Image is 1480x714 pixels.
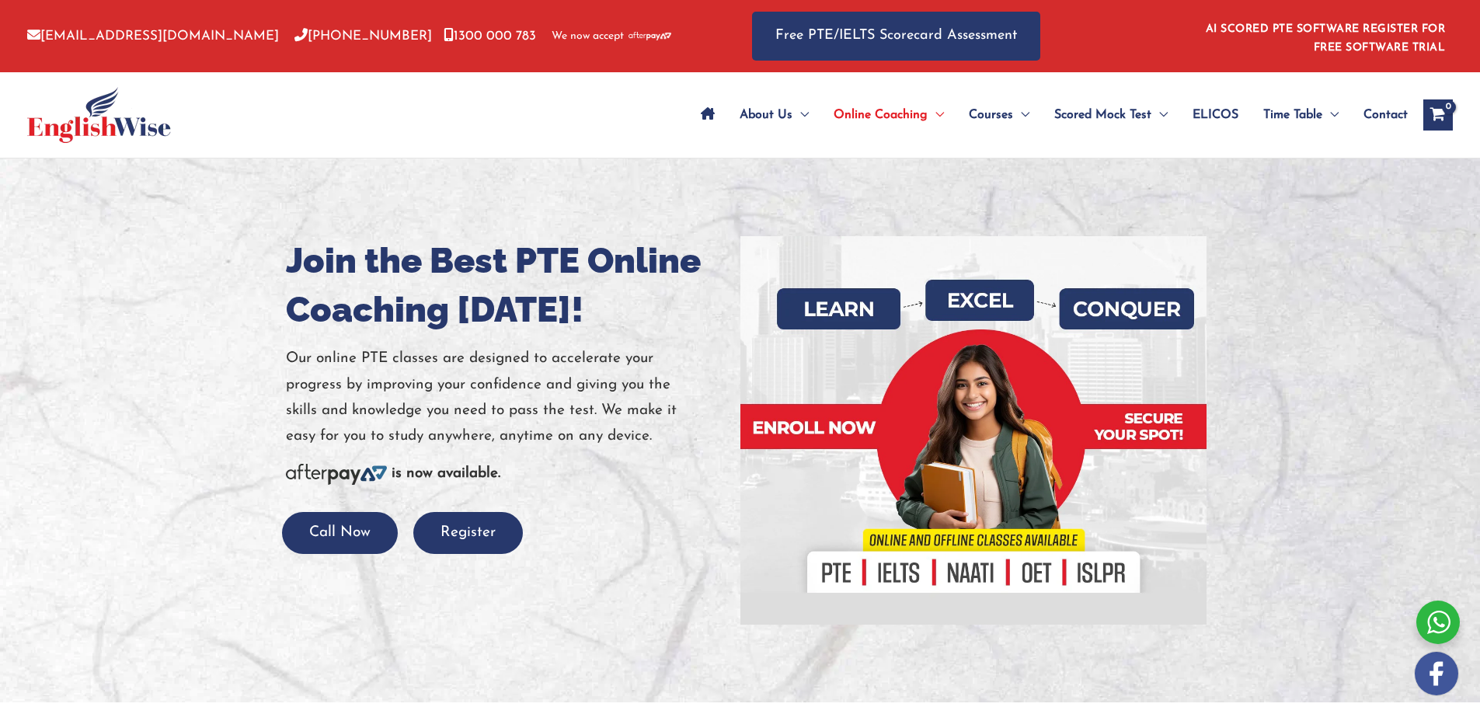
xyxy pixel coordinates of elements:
[286,236,729,334] h1: Join the Best PTE Online Coaching [DATE]!
[1054,88,1151,142] span: Scored Mock Test
[740,88,792,142] span: About Us
[1196,11,1453,61] aside: Header Widget 1
[1415,652,1458,695] img: white-facebook.png
[282,525,398,540] a: Call Now
[1363,88,1408,142] span: Contact
[552,29,624,44] span: We now accept
[294,30,432,43] a: [PHONE_NUMBER]
[413,512,523,555] button: Register
[821,88,956,142] a: Online CoachingMenu Toggle
[969,88,1013,142] span: Courses
[27,87,171,143] img: cropped-ew-logo
[413,525,523,540] a: Register
[752,12,1040,61] a: Free PTE/IELTS Scorecard Assessment
[956,88,1042,142] a: CoursesMenu Toggle
[1042,88,1180,142] a: Scored Mock TestMenu Toggle
[1193,88,1238,142] span: ELICOS
[629,32,671,40] img: Afterpay-Logo
[27,30,279,43] a: [EMAIL_ADDRESS][DOMAIN_NAME]
[727,88,821,142] a: About UsMenu Toggle
[286,346,729,449] p: Our online PTE classes are designed to accelerate your progress by improving your confidence and ...
[1013,88,1029,142] span: Menu Toggle
[792,88,809,142] span: Menu Toggle
[392,466,500,481] b: is now available.
[1251,88,1351,142] a: Time TableMenu Toggle
[688,88,1408,142] nav: Site Navigation: Main Menu
[286,464,387,485] img: Afterpay-Logo
[1151,88,1168,142] span: Menu Toggle
[282,512,398,555] button: Call Now
[1351,88,1408,142] a: Contact
[1180,88,1251,142] a: ELICOS
[444,30,536,43] a: 1300 000 783
[1423,99,1453,131] a: View Shopping Cart, empty
[834,88,928,142] span: Online Coaching
[1263,88,1322,142] span: Time Table
[928,88,944,142] span: Menu Toggle
[1322,88,1339,142] span: Menu Toggle
[1206,23,1446,54] a: AI SCORED PTE SOFTWARE REGISTER FOR FREE SOFTWARE TRIAL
